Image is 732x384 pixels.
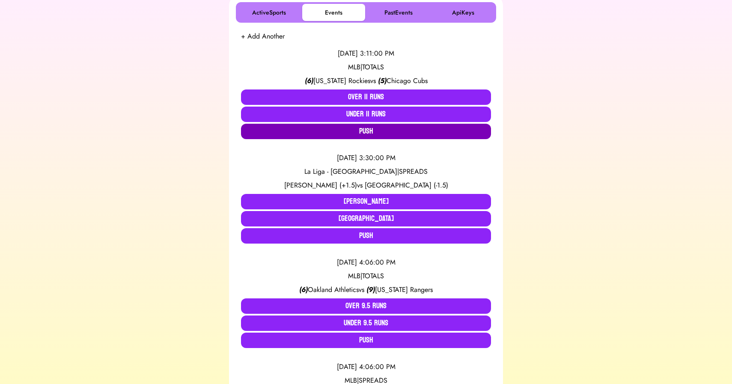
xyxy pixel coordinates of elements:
button: Events [302,4,365,21]
button: Under 9.5 Runs [241,316,491,331]
div: La Liga - [GEOGRAPHIC_DATA] | SPREADS [241,167,491,177]
button: Push [241,228,491,244]
button: Push [241,333,491,348]
span: [PERSON_NAME] (+1.5) [284,180,357,190]
div: vs [241,180,491,191]
span: ( 9 ) [366,285,375,295]
span: Oakland Athletics [308,285,359,295]
div: [DATE] 3:30:00 PM [241,153,491,163]
span: [US_STATE] Rangers [375,285,433,295]
button: Under 11 Runs [241,107,491,122]
span: Chicago Cubs [387,76,428,86]
div: [DATE] 3:11:00 PM [241,48,491,59]
div: vs [241,285,491,295]
button: Over 11 Runs [241,89,491,105]
button: [GEOGRAPHIC_DATA] [241,211,491,226]
div: [DATE] 4:06:00 PM [241,362,491,372]
button: PastEvents [367,4,430,21]
span: [GEOGRAPHIC_DATA] (-1.5) [365,180,448,190]
button: Push [241,124,491,139]
span: ( 5 ) [378,76,387,86]
button: + Add Another [241,31,285,42]
div: vs [241,76,491,86]
span: [US_STATE] Rockies [313,76,370,86]
button: ActiveSports [238,4,301,21]
div: MLB | TOTALS [241,271,491,281]
button: [PERSON_NAME] [241,194,491,209]
div: [DATE] 4:06:00 PM [241,257,491,268]
button: Over 9.5 Runs [241,298,491,314]
button: ApiKeys [431,4,494,21]
span: ( 6 ) [305,76,313,86]
div: MLB | TOTALS [241,62,491,72]
span: ( 6 ) [299,285,308,295]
